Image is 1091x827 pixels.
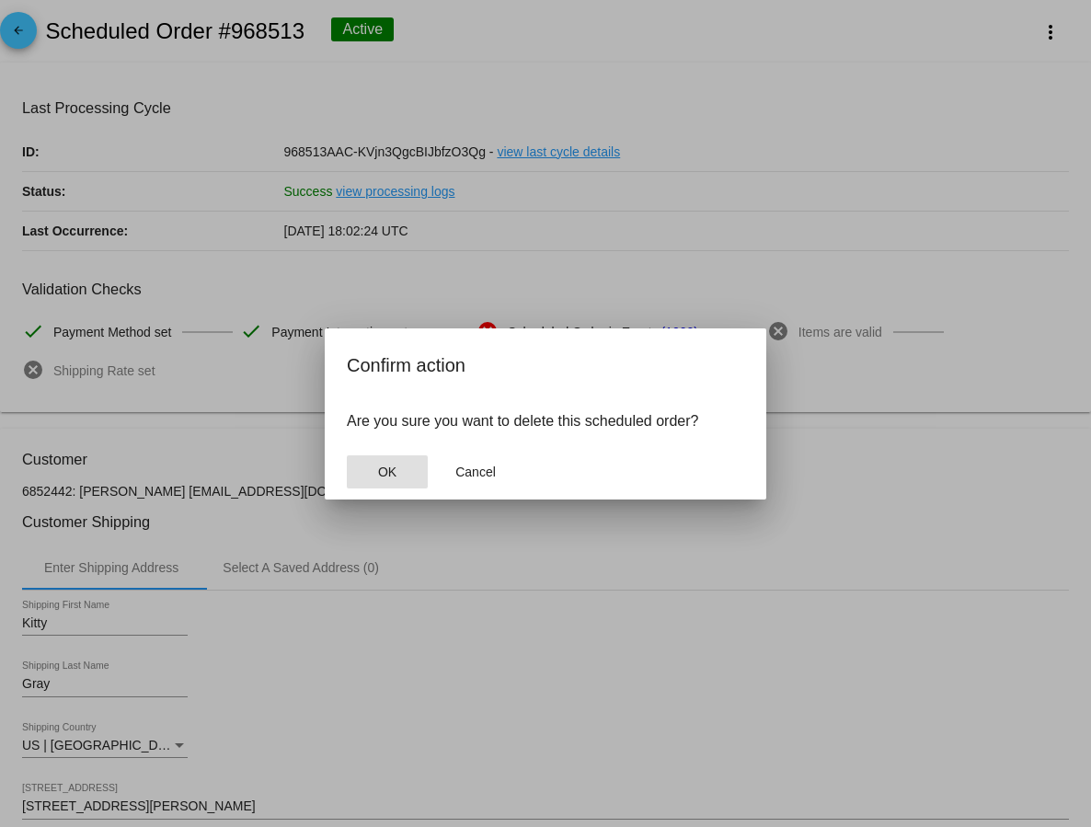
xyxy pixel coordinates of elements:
[347,455,428,488] button: Close dialog
[378,465,396,479] span: OK
[347,413,744,430] p: Are you sure you want to delete this scheduled order?
[435,455,516,488] button: Close dialog
[455,465,496,479] span: Cancel
[347,350,744,380] h2: Confirm action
